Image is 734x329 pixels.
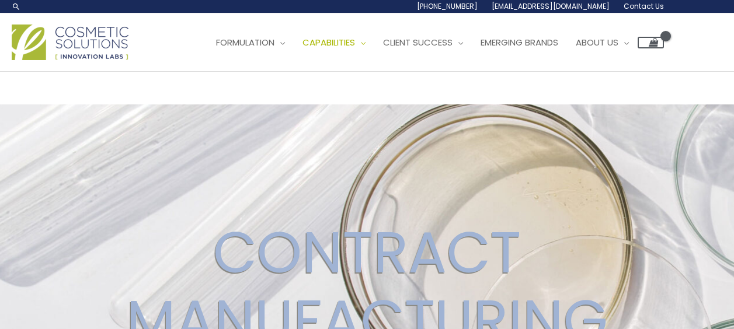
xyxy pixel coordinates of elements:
[207,25,294,60] a: Formulation
[567,25,638,60] a: About Us
[481,36,558,48] span: Emerging Brands
[492,1,610,11] span: [EMAIL_ADDRESS][DOMAIN_NAME]
[302,36,355,48] span: Capabilities
[417,1,478,11] span: [PHONE_NUMBER]
[472,25,567,60] a: Emerging Brands
[624,1,664,11] span: Contact Us
[216,36,274,48] span: Formulation
[294,25,374,60] a: Capabilities
[383,36,453,48] span: Client Success
[638,37,664,48] a: View Shopping Cart, empty
[374,25,472,60] a: Client Success
[12,24,128,60] img: Cosmetic Solutions Logo
[576,36,618,48] span: About Us
[199,25,664,60] nav: Site Navigation
[12,2,21,11] a: Search icon link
